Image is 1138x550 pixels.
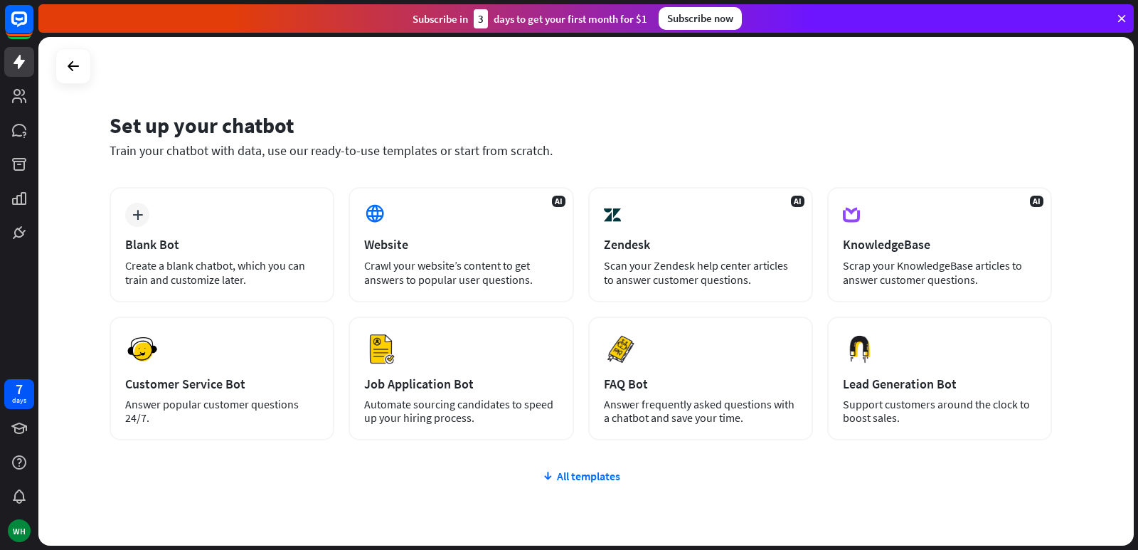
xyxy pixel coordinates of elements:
[843,236,1036,253] div: KnowledgeBase
[843,398,1036,425] div: Support customers around the clock to boost sales.
[604,398,797,425] div: Answer frequently asked questions with a chatbot and save your time.
[110,142,1052,159] div: Train your chatbot with data, use our ready-to-use templates or start from scratch.
[604,376,797,392] div: FAQ Bot
[8,519,31,542] div: WH
[4,379,34,409] a: 7 days
[604,236,797,253] div: Zendesk
[364,258,558,287] div: Crawl your website’s content to get answers to popular user questions.
[604,258,797,287] div: Scan your Zendesk help center articles to answer customer questions.
[364,398,558,425] div: Automate sourcing candidates to speed up your hiring process.
[1030,196,1043,207] span: AI
[125,398,319,425] div: Answer popular customer questions 24/7.
[125,258,319,287] div: Create a blank chatbot, which you can train and customize later.
[132,210,143,220] i: plus
[413,9,647,28] div: Subscribe in days to get your first month for $1
[552,196,565,207] span: AI
[12,396,26,406] div: days
[843,258,1036,287] div: Scrap your KnowledgeBase articles to answer customer questions.
[791,196,804,207] span: AI
[364,236,558,253] div: Website
[16,383,23,396] div: 7
[110,112,1052,139] div: Set up your chatbot
[474,9,488,28] div: 3
[125,236,319,253] div: Blank Bot
[843,376,1036,392] div: Lead Generation Bot
[659,7,742,30] div: Subscribe now
[364,376,558,392] div: Job Application Bot
[110,469,1052,483] div: All templates
[125,376,319,392] div: Customer Service Bot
